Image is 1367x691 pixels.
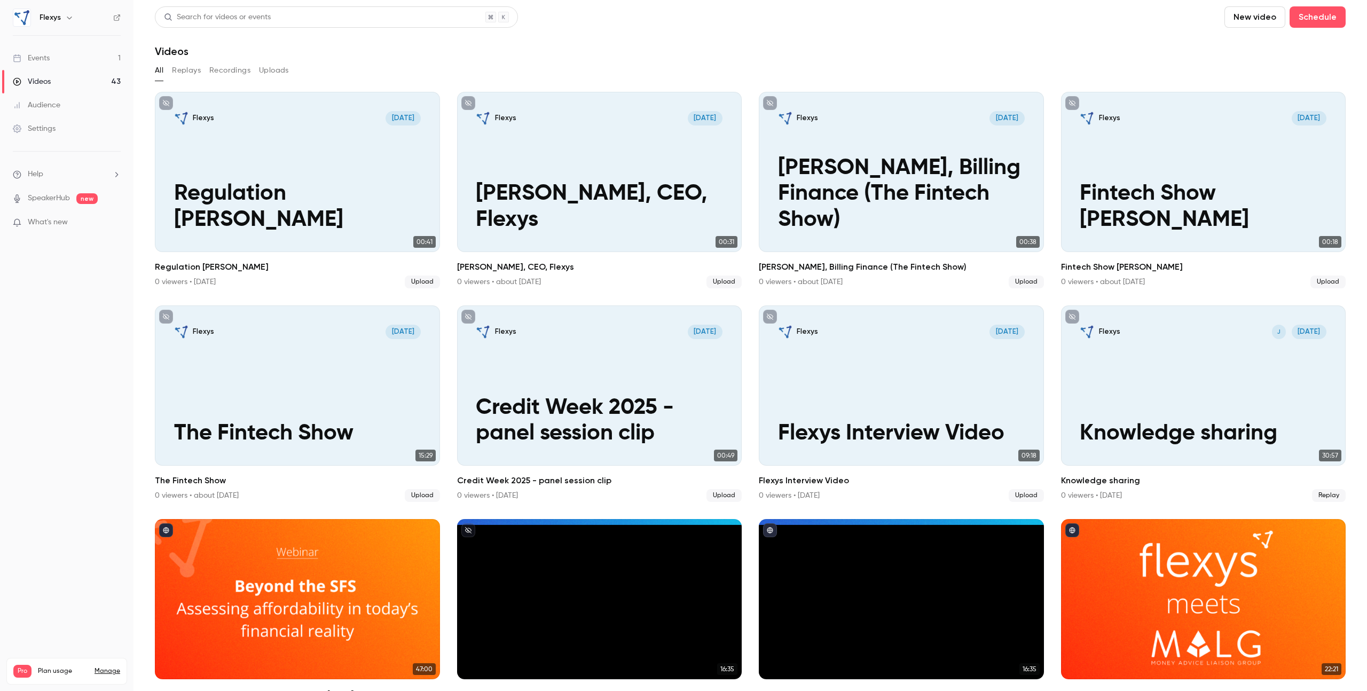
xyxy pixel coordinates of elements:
[716,236,737,248] span: 00:31
[1009,489,1044,502] span: Upload
[159,310,173,324] button: unpublished
[155,277,216,287] div: 0 viewers • [DATE]
[193,113,214,123] p: Flexys
[457,305,742,502] a: Credit Week 2025 - panel session clipFlexys[DATE]Credit Week 2025 - panel session clip00:49Credit...
[1009,276,1044,288] span: Upload
[174,325,188,339] img: The Fintech Show
[461,523,475,537] button: unpublished
[405,489,440,502] span: Upload
[778,111,792,125] img: Jemma Holland, Billing Finance (The Fintech Show)
[457,261,742,273] h2: [PERSON_NAME], CEO, Flexys
[1290,6,1346,28] button: Schedule
[13,100,60,111] div: Audience
[1061,490,1122,501] div: 0 viewers • [DATE]
[1080,325,1094,339] img: Knowledge sharing
[1061,277,1145,287] div: 0 viewers • about [DATE]
[759,305,1044,502] li: Flexys Interview Video
[1099,113,1120,123] p: Flexys
[1080,181,1326,233] p: Fintech Show [PERSON_NAME]
[457,490,518,501] div: 0 viewers • [DATE]
[778,325,792,339] img: Flexys Interview Video
[1224,6,1285,28] button: New video
[13,76,51,87] div: Videos
[28,193,70,204] a: SpeakerHub
[706,489,742,502] span: Upload
[1080,421,1326,446] p: Knowledge sharing
[1061,305,1346,502] li: Knowledge sharing
[28,217,68,228] span: What's new
[13,665,32,678] span: Pro
[1018,450,1040,461] span: 09:18
[1099,327,1120,336] p: Flexys
[476,111,490,125] img: James Hill, CEO, Flexys
[1271,324,1287,340] div: J
[172,62,201,79] button: Replays
[457,474,742,487] h2: Credit Week 2025 - panel session clip
[476,395,722,447] p: Credit Week 2025 - panel session clip
[763,310,777,324] button: unpublished
[155,474,440,487] h2: The Fintech Show
[759,474,1044,487] h2: Flexys Interview Video
[706,276,742,288] span: Upload
[76,193,98,204] span: new
[159,96,173,110] button: unpublished
[40,12,61,23] h6: Flexys
[193,327,214,336] p: Flexys
[1061,305,1346,502] a: Knowledge sharingFlexysJ[DATE]Knowledge sharing30:57Knowledge sharing0 viewers • [DATE]Replay
[174,421,421,446] p: The Fintech Show
[763,523,777,537] button: published
[159,523,173,537] button: published
[688,325,722,339] span: [DATE]
[155,92,440,288] li: Regulation Jemma Holland
[759,305,1044,502] a: Flexys Interview VideoFlexys[DATE]Flexys Interview Video09:18Flexys Interview Video0 viewers • [D...
[155,62,163,79] button: All
[155,490,239,501] div: 0 viewers • about [DATE]
[1322,663,1341,675] span: 22:21
[155,261,440,273] h2: Regulation [PERSON_NAME]
[1292,325,1326,339] span: [DATE]
[759,261,1044,273] h2: [PERSON_NAME], Billing Finance (The Fintech Show)
[38,667,88,676] span: Plan usage
[1080,111,1094,125] img: Fintech Show James Numbers
[155,45,188,58] h1: Videos
[461,96,475,110] button: unpublished
[759,490,820,501] div: 0 viewers • [DATE]
[1312,489,1346,502] span: Replay
[386,111,420,125] span: [DATE]
[155,305,440,502] li: The Fintech Show
[1065,523,1079,537] button: published
[688,111,722,125] span: [DATE]
[989,111,1024,125] span: [DATE]
[717,663,737,675] span: 16:35
[164,12,271,23] div: Search for videos or events
[457,92,742,288] li: James Hill, CEO, Flexys
[714,450,737,461] span: 00:49
[386,325,420,339] span: [DATE]
[461,310,475,324] button: unpublished
[476,181,722,233] p: [PERSON_NAME], CEO, Flexys
[155,92,440,288] a: Regulation Jemma HollandFlexys[DATE]Regulation [PERSON_NAME]00:41Regulation [PERSON_NAME]0 viewer...
[13,53,50,64] div: Events
[1310,276,1346,288] span: Upload
[797,327,818,336] p: Flexys
[1019,663,1040,675] span: 16:35
[13,123,56,134] div: Settings
[155,6,1346,685] section: Videos
[1065,96,1079,110] button: unpublished
[457,92,742,288] a: James Hill, CEO, FlexysFlexys[DATE][PERSON_NAME], CEO, Flexys00:31[PERSON_NAME], CEO, Flexys0 vie...
[1016,236,1040,248] span: 00:38
[108,218,121,227] iframe: Noticeable Trigger
[1061,92,1346,288] li: Fintech Show James Numbers
[155,305,440,502] a: The Fintech ShowFlexys[DATE]The Fintech Show15:29The Fintech Show0 viewers • about [DATE]Upload
[476,325,490,339] img: Credit Week 2025 - panel session clip
[495,327,516,336] p: Flexys
[1292,111,1326,125] span: [DATE]
[13,9,30,26] img: Flexys
[989,325,1024,339] span: [DATE]
[405,276,440,288] span: Upload
[174,181,421,233] p: Regulation [PERSON_NAME]
[759,277,843,287] div: 0 viewers • about [DATE]
[778,155,1025,233] p: [PERSON_NAME], Billing Finance (The Fintech Show)
[457,305,742,502] li: Credit Week 2025 - panel session clip
[413,236,436,248] span: 00:41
